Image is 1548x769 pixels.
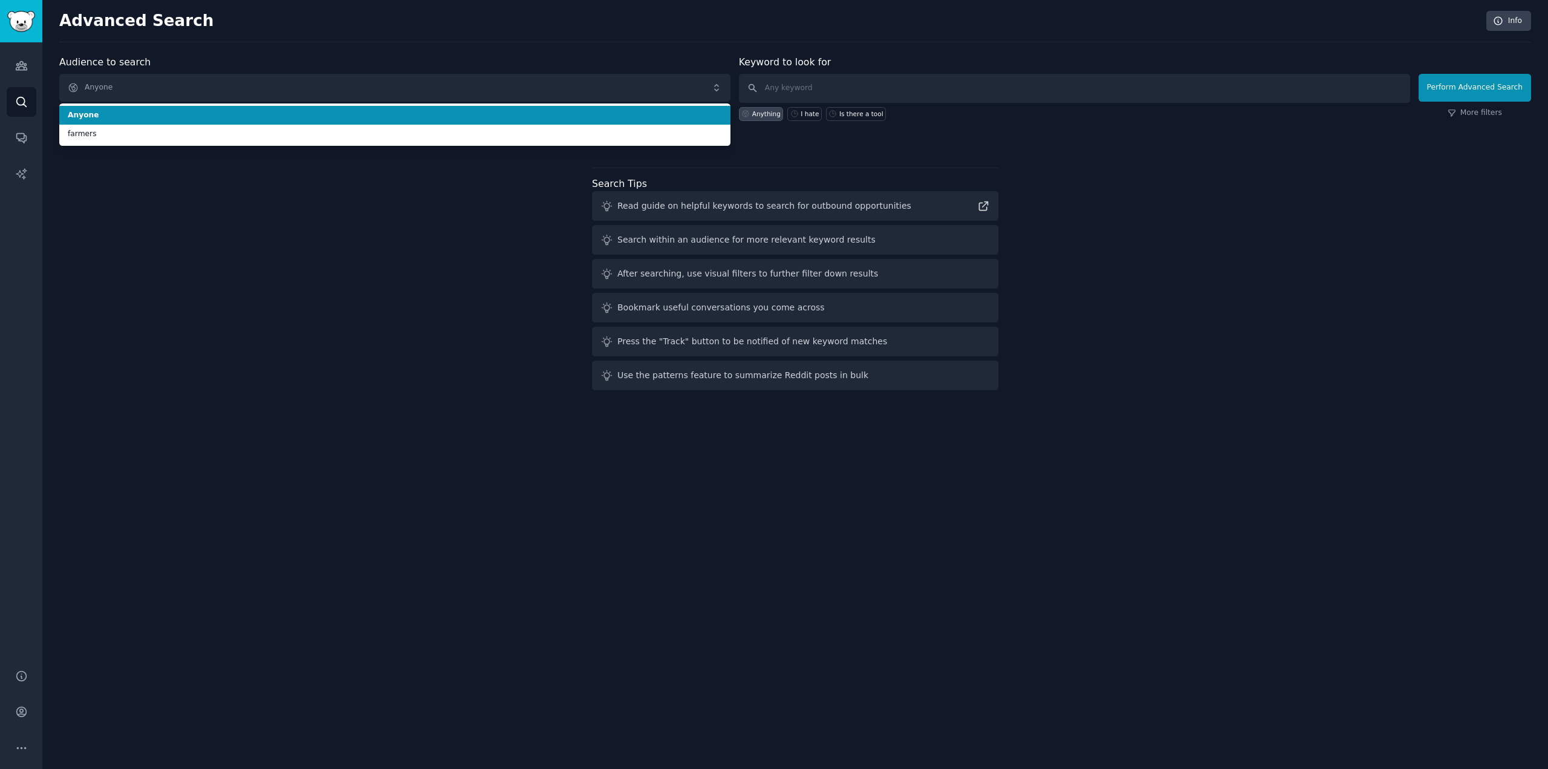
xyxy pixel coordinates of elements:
h2: Advanced Search [59,11,1480,31]
img: GummySearch logo [7,11,35,32]
div: I hate [801,110,819,118]
div: Is there a tool [839,110,883,118]
a: Info [1486,11,1531,31]
div: Bookmark useful conversations you come across [617,301,825,314]
div: Use the patterns feature to summarize Reddit posts in bulk [617,369,868,382]
span: Anyone [68,110,722,121]
button: Anyone [59,74,730,102]
div: Read guide on helpful keywords to search for outbound opportunities [617,200,911,212]
div: After searching, use visual filters to further filter down results [617,267,878,280]
button: Perform Advanced Search [1419,74,1531,102]
span: farmers [68,129,722,140]
div: Anything [752,110,781,118]
label: Keyword to look for [739,56,831,68]
div: Press the "Track" button to be notified of new keyword matches [617,335,887,348]
label: Audience to search [59,56,151,68]
input: Any keyword [739,74,1410,103]
ul: Anyone [59,103,730,146]
a: More filters [1448,108,1502,119]
label: Search Tips [592,178,647,189]
div: Search within an audience for more relevant keyword results [617,234,876,246]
